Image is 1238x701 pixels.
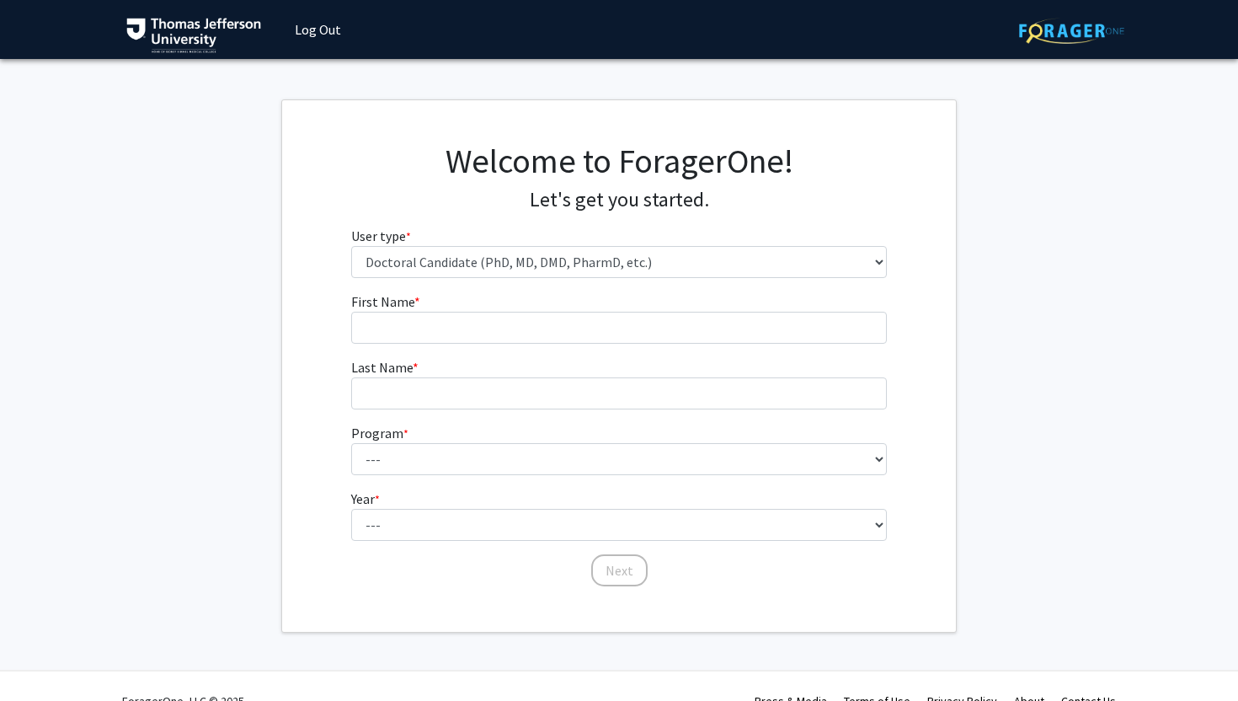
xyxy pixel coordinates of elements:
label: Program [351,423,408,443]
img: Thomas Jefferson University Logo [126,18,261,53]
img: ForagerOne Logo [1019,18,1124,44]
iframe: Chat [13,625,72,688]
span: First Name [351,293,414,310]
h1: Welcome to ForagerOne! [351,141,888,181]
label: User type [351,226,411,246]
button: Next [591,554,648,586]
span: Last Name [351,359,413,376]
label: Year [351,489,380,509]
h4: Let's get you started. [351,188,888,212]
